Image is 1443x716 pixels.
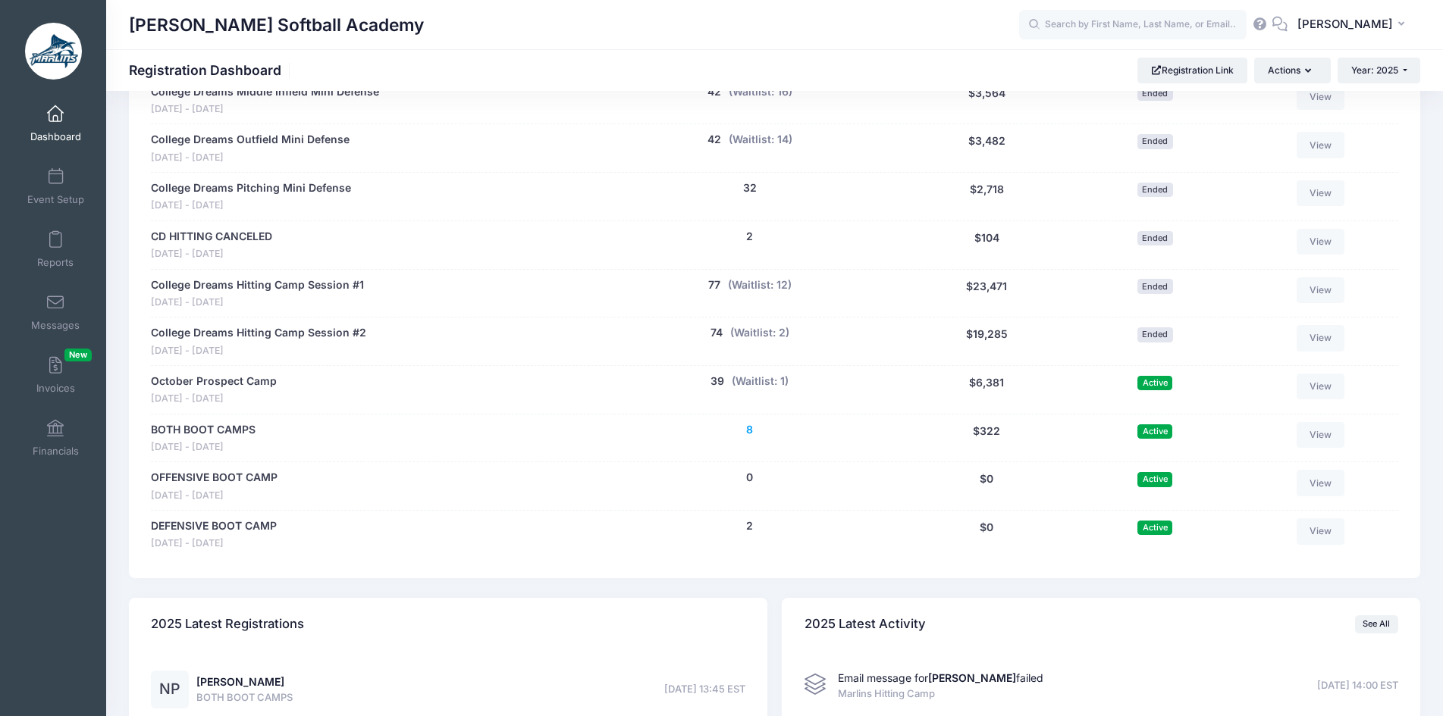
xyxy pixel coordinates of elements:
span: [DATE] 13:45 EST [664,682,745,697]
a: View [1297,229,1345,255]
div: $3,482 [899,132,1074,164]
a: Financials [20,411,92,464]
div: $322 [899,422,1074,455]
button: 2 [746,518,753,534]
span: New [64,349,92,361]
span: [DATE] 14:00 EST [1317,678,1398,693]
a: Dashboard [20,97,92,150]
a: BOTH BOOT CAMPS [151,422,256,438]
div: $2,718 [899,180,1074,213]
span: Active [1137,472,1172,486]
span: Ended [1137,134,1173,149]
a: College Dreams Outfield Mini Defense [151,132,350,148]
span: Ended [1137,183,1173,197]
button: 74 [711,325,723,341]
a: October Prospect Camp [151,374,277,389]
a: College Dreams Middle Infield Mini Defense [151,84,379,100]
a: Messages [20,286,92,339]
button: 42 [707,84,721,100]
a: OFFENSIVE BOOT CAMP [151,470,278,486]
button: (Waitlist: 12) [728,277,792,293]
span: Active [1137,521,1172,535]
button: 77 [708,277,720,293]
img: Marlin Softball Academy [25,23,82,80]
div: $6,381 [899,374,1074,406]
a: View [1297,84,1345,110]
span: [PERSON_NAME] [1297,16,1393,33]
span: Ended [1137,231,1173,245]
button: (Waitlist: 2) [730,325,789,341]
a: View [1297,180,1345,206]
a: CD HITTING CANCELED [151,229,272,245]
div: $23,471 [899,277,1074,310]
span: Marlins Hitting Camp [838,686,1043,702]
span: [DATE] - [DATE] [151,247,272,261]
button: (Waitlist: 1) [732,374,789,389]
div: $104 [899,229,1074,261]
span: Ended [1137,279,1173,293]
h1: [PERSON_NAME] Softball Academy [129,8,424,42]
span: Event Setup [27,193,84,206]
a: View [1297,518,1345,544]
a: View [1297,325,1345,351]
span: Active [1137,376,1172,390]
button: 39 [711,374,724,389]
h4: 2025 Latest Registrations [151,602,304,646]
a: See All [1355,615,1398,633]
a: DEFENSIVE BOOT CAMP [151,518,277,534]
span: Ended [1137,86,1173,100]
a: View [1297,132,1345,158]
a: Event Setup [20,160,92,213]
button: (Waitlist: 14) [729,132,792,148]
a: View [1297,374,1345,399]
a: View [1297,470,1345,496]
span: Invoices [36,382,75,395]
button: Year: 2025 [1338,58,1420,83]
div: $3,564 [899,84,1074,117]
h4: 2025 Latest Activity [805,602,926,646]
button: [PERSON_NAME] [1288,8,1420,42]
span: Ended [1137,327,1173,342]
a: InvoicesNew [20,349,92,402]
a: NP [151,683,189,696]
div: NP [151,671,189,708]
span: Year: 2025 [1351,64,1398,76]
button: 32 [743,180,757,196]
span: [DATE] - [DATE] [151,489,278,503]
input: Search by First Name, Last Name, or Email... [1019,10,1247,40]
span: [DATE] - [DATE] [151,440,256,455]
span: [DATE] - [DATE] [151,102,379,117]
span: Dashboard [30,130,81,143]
span: [DATE] - [DATE] [151,199,351,213]
strong: [PERSON_NAME] [928,671,1016,684]
button: 2 [746,229,753,245]
button: Actions [1254,58,1330,83]
button: 42 [707,132,721,148]
div: $0 [899,470,1074,502]
a: College Dreams Pitching Mini Defense [151,180,351,196]
span: [DATE] - [DATE] [151,536,277,551]
span: Messages [31,319,80,332]
span: [DATE] - [DATE] [151,392,277,406]
span: Active [1137,424,1172,439]
div: $19,285 [899,325,1074,358]
button: 0 [746,470,753,486]
span: [DATE] - [DATE] [151,295,364,310]
span: [DATE] - [DATE] [151,344,366,358]
button: (Waitlist: 16) [729,84,792,100]
a: View [1297,277,1345,303]
a: Reports [20,223,92,276]
a: College Dreams Hitting Camp Session #2 [151,325,366,341]
a: College Dreams Hitting Camp Session #1 [151,277,364,293]
span: Email message for failed [838,671,1043,684]
button: 8 [746,422,753,438]
a: [PERSON_NAME] [196,675,284,688]
span: Reports [37,256,74,269]
h1: Registration Dashboard [129,62,294,78]
span: BOTH BOOT CAMPS [196,690,293,705]
a: View [1297,422,1345,448]
span: Financials [33,445,79,458]
a: Registration Link [1137,58,1247,83]
span: [DATE] - [DATE] [151,151,350,165]
div: $0 [899,518,1074,551]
